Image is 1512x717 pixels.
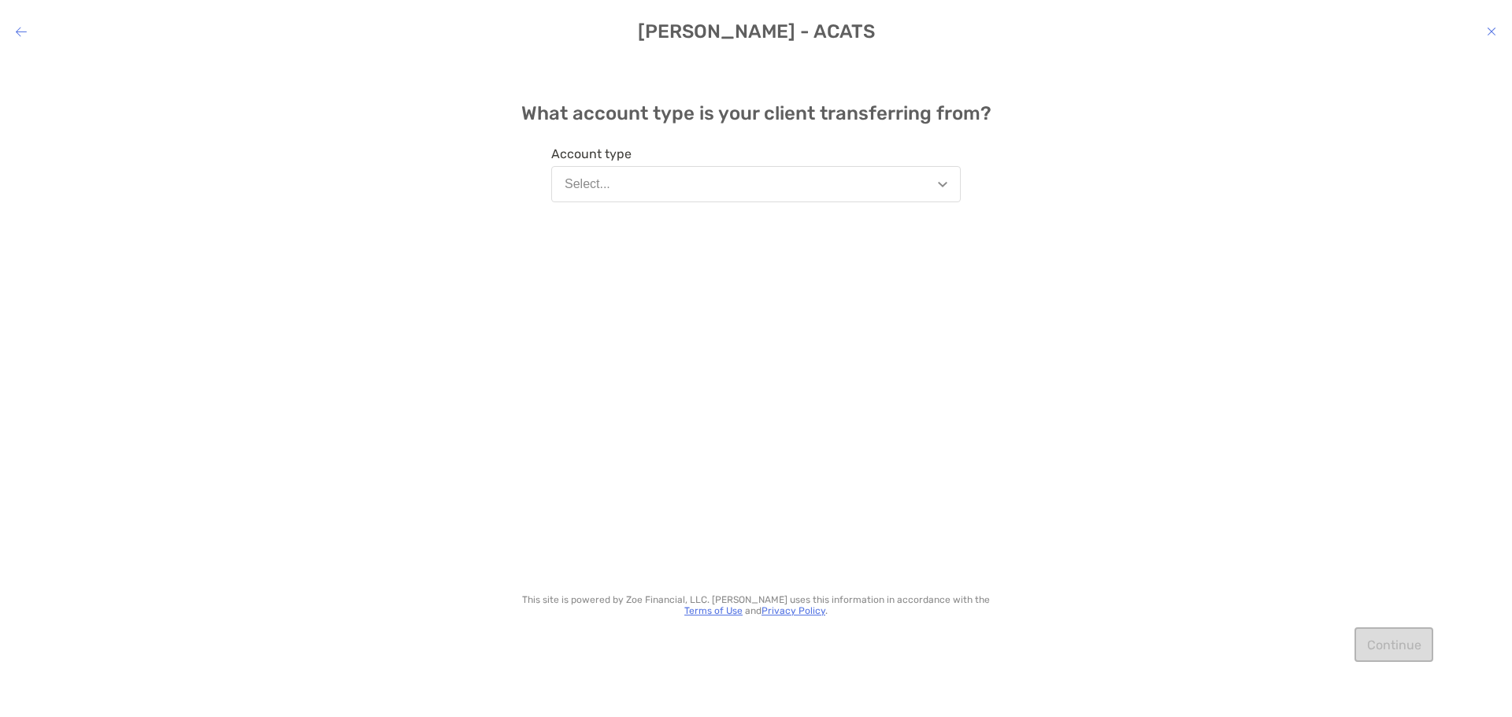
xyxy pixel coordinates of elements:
a: Terms of Use [684,605,743,616]
span: Account type [551,146,961,161]
h4: What account type is your client transferring from? [521,102,991,124]
p: This site is powered by Zoe Financial, LLC. [PERSON_NAME] uses this information in accordance wit... [519,594,993,616]
div: Select... [565,177,610,191]
img: Open dropdown arrow [938,182,947,187]
button: Select... [551,166,961,202]
a: Privacy Policy [762,605,825,616]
